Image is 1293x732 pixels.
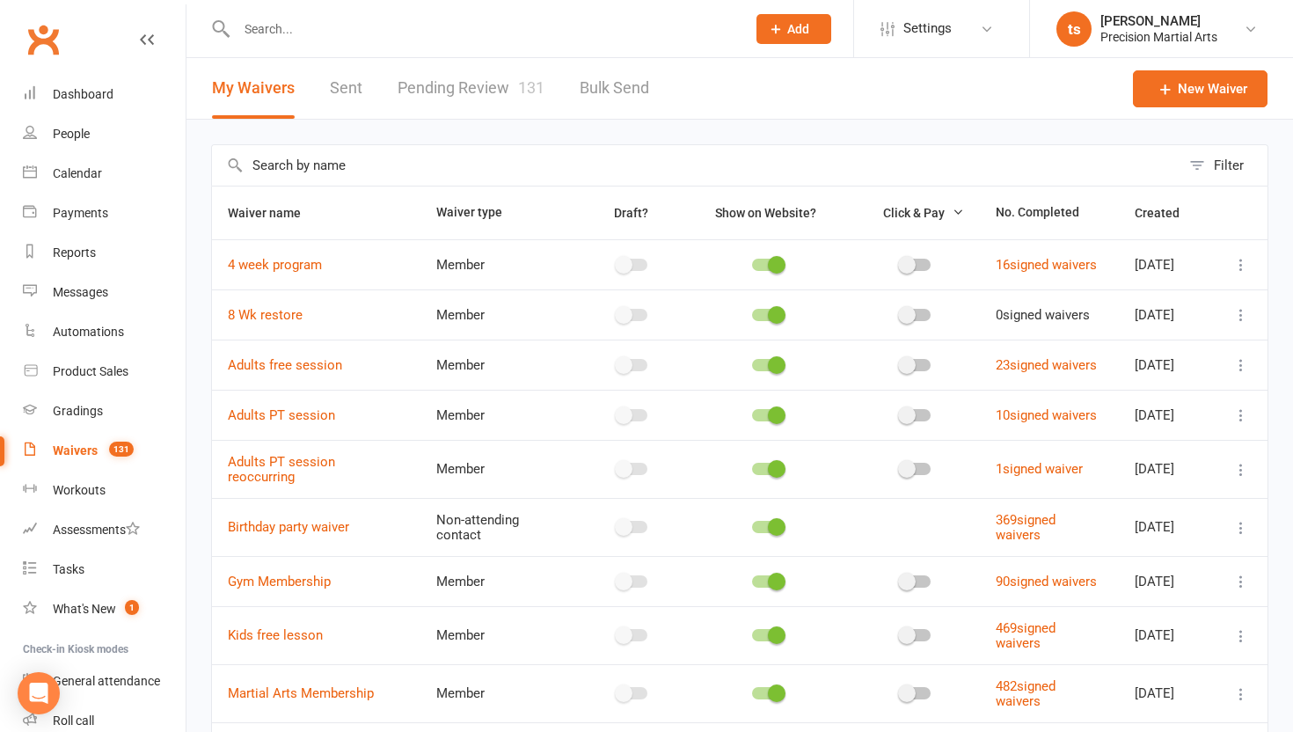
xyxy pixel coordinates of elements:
button: Waiver name [228,202,320,223]
button: Add [756,14,831,44]
button: Click & Pay [867,202,964,223]
div: What's New [53,602,116,616]
a: Sent [330,58,362,119]
th: Waiver type [420,187,582,239]
a: Gradings [23,392,186,431]
div: Product Sales [53,364,128,378]
a: 16signed waivers [996,257,1097,273]
div: Filter [1214,155,1244,176]
a: Assessments [23,510,186,550]
a: Calendar [23,154,186,194]
a: 90signed waivers [996,574,1097,589]
div: Dashboard [53,87,113,101]
td: Member [420,340,582,390]
td: Member [420,440,582,498]
td: [DATE] [1119,440,1215,498]
td: [DATE] [1119,606,1215,664]
span: Add [787,22,809,36]
div: [PERSON_NAME] [1100,13,1217,29]
td: [DATE] [1119,664,1215,722]
td: Member [420,289,582,340]
div: Payments [53,206,108,220]
input: Search... [231,17,734,41]
span: 0 signed waivers [996,307,1090,323]
div: Gradings [53,404,103,418]
a: People [23,114,186,154]
a: 1signed waiver [996,461,1083,477]
span: 131 [109,442,134,457]
td: Member [420,390,582,440]
a: 482signed waivers [996,678,1056,709]
div: Roll call [53,714,94,728]
td: Member [420,606,582,664]
a: Kids free lesson [228,627,323,643]
div: Reports [53,245,96,260]
a: 469signed waivers [996,620,1056,651]
span: 1 [125,600,139,615]
a: Messages [23,273,186,312]
div: Messages [53,285,108,299]
div: Open Intercom Messenger [18,672,60,714]
div: Waivers [53,443,98,457]
td: Non-attending contact [420,498,582,556]
button: Draft? [598,202,668,223]
button: My Waivers [212,58,295,119]
div: Tasks [53,562,84,576]
a: Waivers 131 [23,431,186,471]
button: Filter [1180,145,1267,186]
a: Adults free session [228,357,342,373]
td: [DATE] [1119,390,1215,440]
a: Bulk Send [580,58,649,119]
span: Click & Pay [883,206,945,220]
a: Adults PT session [228,407,335,423]
a: 4 week program [228,257,322,273]
a: Reports [23,233,186,273]
a: Workouts [23,471,186,510]
a: Automations [23,312,186,352]
div: Calendar [53,166,102,180]
a: 8 Wk restore [228,307,303,323]
a: Tasks [23,550,186,589]
span: 131 [518,78,544,97]
a: Birthday party waiver [228,519,349,535]
td: Member [420,556,582,606]
button: Created [1135,202,1199,223]
span: Settings [903,9,952,48]
a: 10signed waivers [996,407,1097,423]
a: Dashboard [23,75,186,114]
td: Member [420,239,582,289]
a: Product Sales [23,352,186,392]
div: Workouts [53,483,106,497]
a: 369signed waivers [996,512,1056,543]
a: Martial Arts Membership [228,685,374,701]
a: 23signed waivers [996,357,1097,373]
td: Member [420,664,582,722]
div: Precision Martial Arts [1100,29,1217,45]
a: New Waiver [1133,70,1267,107]
a: Clubworx [21,18,65,62]
button: Show on Website? [699,202,836,223]
div: Assessments [53,523,140,537]
a: General attendance kiosk mode [23,662,186,701]
span: Draft? [614,206,648,220]
td: [DATE] [1119,239,1215,289]
th: No. Completed [980,187,1119,239]
a: Adults PT session reoccurring [228,454,335,485]
td: [DATE] [1119,556,1215,606]
td: [DATE] [1119,289,1215,340]
span: Waiver name [228,206,320,220]
a: Gym Membership [228,574,331,589]
a: Pending Review131 [398,58,544,119]
span: Created [1135,206,1199,220]
div: Automations [53,325,124,339]
input: Search by name [212,145,1180,186]
td: [DATE] [1119,498,1215,556]
div: ts [1056,11,1092,47]
a: What's New1 [23,589,186,629]
div: People [53,127,90,141]
div: General attendance [53,674,160,688]
span: Show on Website? [715,206,816,220]
td: [DATE] [1119,340,1215,390]
a: Payments [23,194,186,233]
